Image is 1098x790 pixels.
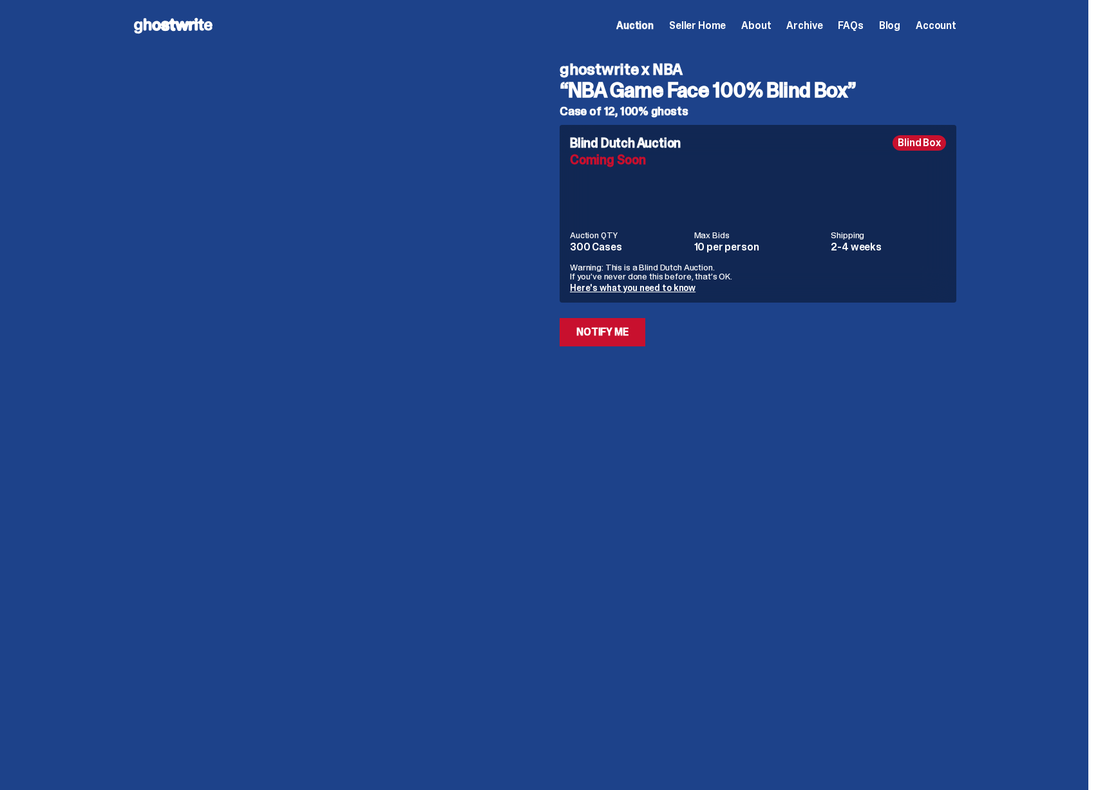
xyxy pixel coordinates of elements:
h4: Blind Dutch Auction [570,136,681,149]
h3: “NBA Game Face 100% Blind Box” [560,80,956,100]
a: Blog [879,21,900,31]
a: Notify Me [560,318,645,346]
a: FAQs [838,21,863,31]
a: Seller Home [669,21,726,31]
a: Here's what you need to know [570,282,696,294]
p: Warning: This is a Blind Dutch Auction. If you’ve never done this before, that’s OK. [570,263,946,281]
a: About [741,21,771,31]
a: Account [916,21,956,31]
a: Auction [616,21,654,31]
dd: 10 per person [694,242,824,252]
div: Blind Box [893,135,946,151]
dd: 2-4 weeks [831,242,946,252]
a: Archive [786,21,822,31]
dt: Shipping [831,230,946,240]
dt: Max Bids [694,230,824,240]
dd: 300 Cases [570,242,686,252]
dt: Auction QTY [570,230,686,240]
h4: ghostwrite x NBA [560,62,956,77]
div: Coming Soon [570,153,946,166]
h5: Case of 12, 100% ghosts [560,106,956,117]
